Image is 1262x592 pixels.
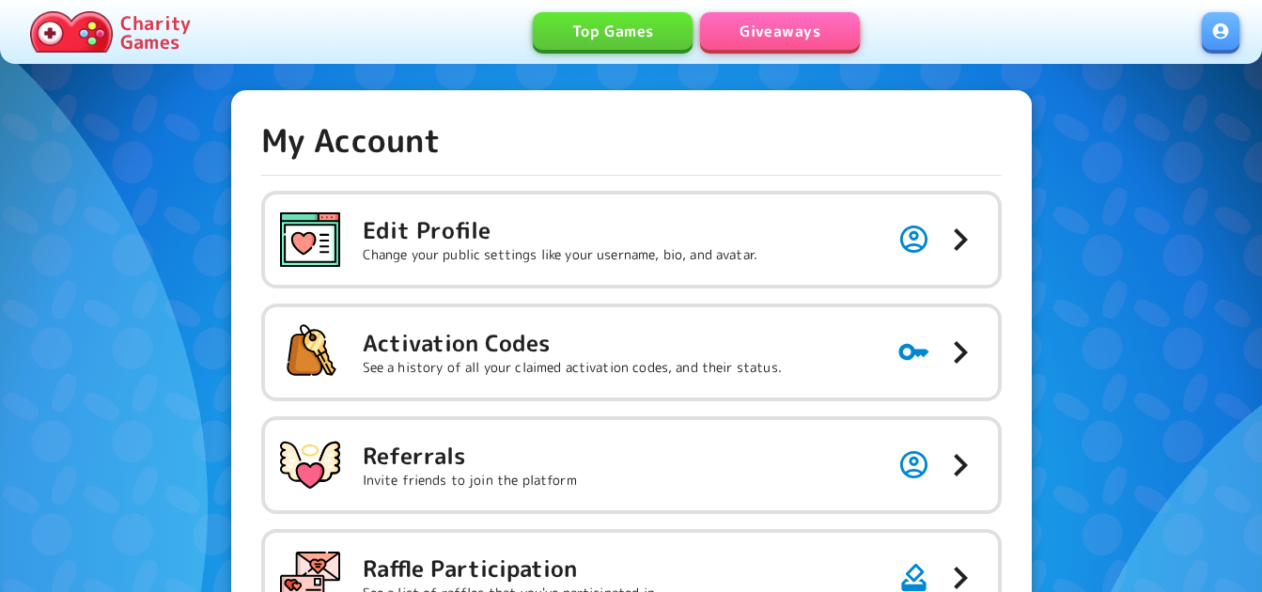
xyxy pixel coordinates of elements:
p: Charity Games [120,13,191,51]
h4: My Account [261,120,442,160]
h5: Referrals [363,441,577,471]
p: Change your public settings like your username, bio, and avatar. [363,245,758,264]
p: See a history of all your claimed activation codes, and their status. [363,358,782,377]
button: Activation CodesSee a history of all your claimed activation codes, and their status. [265,307,998,397]
h5: Activation Codes [363,328,782,358]
h5: Edit Profile [363,215,758,245]
a: Top Games [533,12,693,50]
a: Charity Games [23,8,198,56]
a: Giveaways [700,12,860,50]
button: ReferralsInvite friends to join the platform [265,420,998,510]
p: Invite friends to join the platform [363,471,577,490]
img: Charity.Games [30,11,113,53]
button: Edit ProfileChange your public settings like your username, bio, and avatar. [265,195,998,285]
h5: Raffle Participation [363,553,660,584]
